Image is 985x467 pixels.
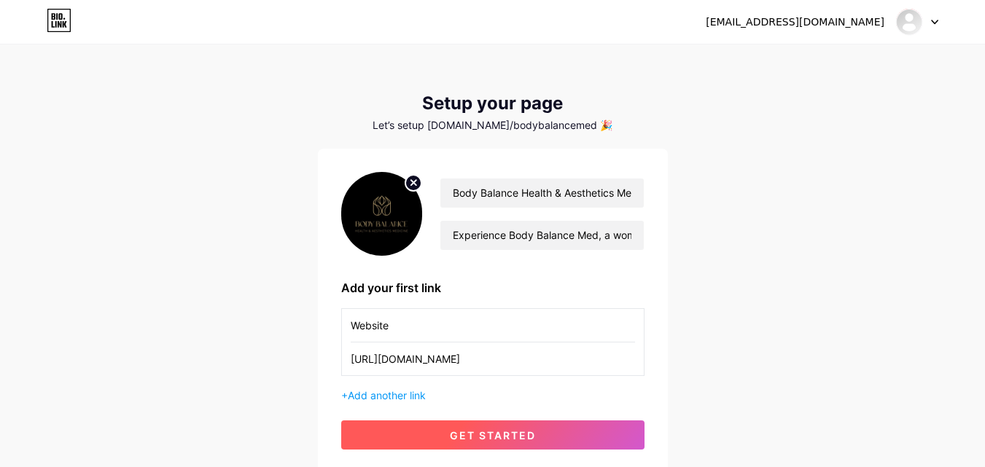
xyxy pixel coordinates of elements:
[440,178,643,208] input: Your name
[450,429,536,442] span: get started
[348,389,426,401] span: Add another link
[706,15,884,30] div: [EMAIL_ADDRESS][DOMAIN_NAME]
[341,279,645,297] div: Add your first link
[895,8,923,36] img: bodybalancemed
[440,221,643,250] input: bio
[318,93,668,114] div: Setup your page
[351,342,635,375] input: URL (https://instagram.com/yourname)
[341,388,645,403] div: +
[318,119,668,131] div: Let’s setup [DOMAIN_NAME]/bodybalancemed 🎉
[341,420,645,450] button: get started
[351,309,635,342] input: Link name (My Instagram)
[341,172,423,256] img: profile pic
